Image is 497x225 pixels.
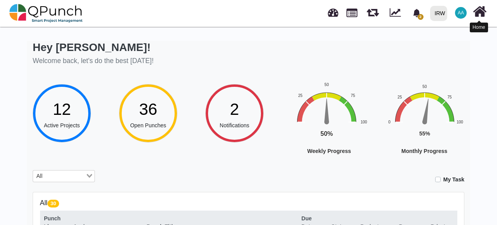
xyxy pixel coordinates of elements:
h5: Welcome back, let's do the best [DATE]! [33,57,154,65]
input: Search for option [45,172,85,181]
div: Notification [410,6,423,20]
div: Weekly Progress. Highcharts interactive chart. [292,81,412,178]
path: 55 %. Speed. [422,98,430,122]
text: 25 [397,95,402,99]
a: AA [450,0,471,25]
span: 2 [230,100,239,118]
text: 75 [447,95,452,99]
text: 55% [419,130,430,137]
div: Dynamic Report [386,0,408,26]
text: 25 [298,93,303,98]
text: 50 [324,83,329,87]
div: Home [470,23,488,32]
div: IRW [435,7,445,20]
span: Ahad Ahmed Taji [455,7,467,19]
text: Monthly Progress [401,148,447,154]
path: 50 %. Speed. [324,98,329,122]
svg: bell fill [413,9,421,17]
span: Active Projects [44,122,80,128]
div: Search for option [33,170,95,183]
text: 100 [457,120,463,124]
img: qpunch-sp.fa6292f.png [9,2,83,25]
text: Weekly Progress [307,148,351,154]
span: 12 [53,100,71,118]
text: 100 [360,120,367,124]
text: 50% [320,130,333,137]
span: Open Punches [130,122,166,128]
a: IRW [427,0,450,26]
span: Notifications [220,122,249,128]
span: AA [458,11,464,15]
label: My Task [443,176,464,184]
span: 30 [47,200,59,207]
span: Projects [346,5,357,17]
span: 2 [418,14,423,20]
text: 75 [351,93,355,98]
span: Dashboard [328,5,338,16]
h2: Hey [PERSON_NAME]! [33,41,154,54]
span: 36 [139,100,157,118]
text: 50 [422,84,427,89]
a: bell fill2 [408,0,427,25]
span: All [35,172,44,181]
span: Releases [367,4,379,17]
h5: All [40,199,457,207]
text: 0 [388,120,391,124]
svg: Interactive chart [292,81,412,178]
